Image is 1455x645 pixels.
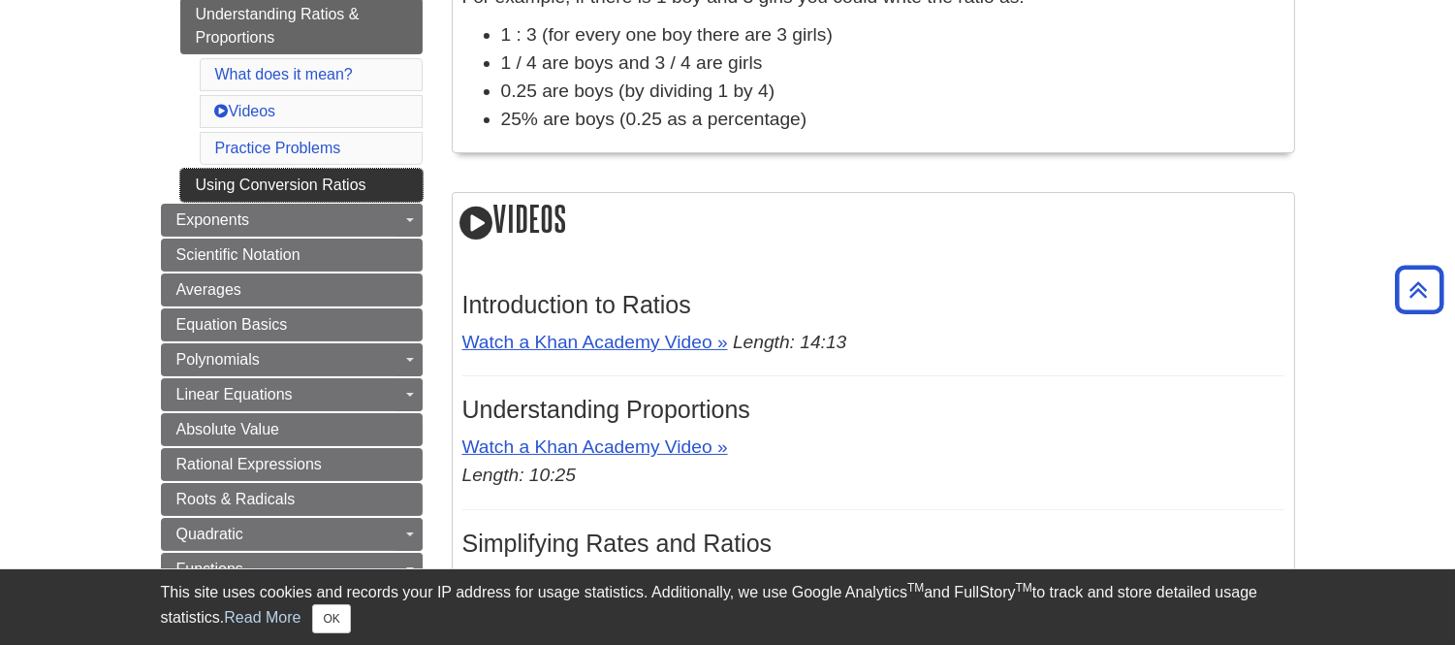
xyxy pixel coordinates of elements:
[176,211,250,228] span: Exponents
[501,78,1284,106] li: 0.25 are boys (by dividing 1 by 4)
[907,581,924,595] sup: TM
[176,561,243,577] span: Functions
[161,413,423,446] a: Absolute Value
[501,49,1284,78] li: 1 / 4 are boys and 3 / 4 are girls
[462,530,1284,558] h3: Simplifying Rates and Ratios
[180,169,423,202] a: Using Conversion Ratios
[501,106,1284,134] li: 25% are boys (0.25 as a percentage)
[161,274,423,306] a: Averages
[161,204,423,237] a: Exponents
[161,581,1295,633] div: This site uses cookies and records your IP address for usage statistics. Additionally, we use Goo...
[161,553,423,586] a: Functions
[161,483,423,516] a: Roots & Radicals
[462,436,728,457] a: Watch a Khan Academy Video »
[453,193,1294,248] h2: Videos
[176,526,243,542] span: Quadratic
[161,518,423,551] a: Quadratic
[176,281,241,298] span: Averages
[176,491,296,507] span: Roots & Radicals
[176,316,288,333] span: Equation Basics
[215,66,353,82] a: What does it mean?
[161,239,423,272] a: Scientific Notation
[462,291,1284,319] h3: Introduction to Ratios
[161,343,423,376] a: Polynomials
[215,103,276,119] a: Videos
[501,21,1284,49] li: 1 : 3 (for every one boy there are 3 girls)
[312,604,350,633] button: Close
[1016,581,1032,595] sup: TM
[462,465,576,485] em: Length: 10:25
[176,421,279,437] span: Absolute Value
[176,351,260,368] span: Polynomials
[733,332,846,352] em: Length: 14:13
[215,140,341,156] a: Practice Problems
[176,246,300,263] span: Scientific Notation
[176,386,293,403] span: Linear Equations
[161,378,423,411] a: Linear Equations
[224,609,300,626] a: Read More
[161,308,423,341] a: Equation Basics
[176,456,322,472] span: Rational Expressions
[161,448,423,481] a: Rational Expressions
[1388,276,1450,303] a: Back to Top
[462,332,728,352] a: Watch a Khan Academy Video »
[462,396,1284,424] h3: Understanding Proportions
